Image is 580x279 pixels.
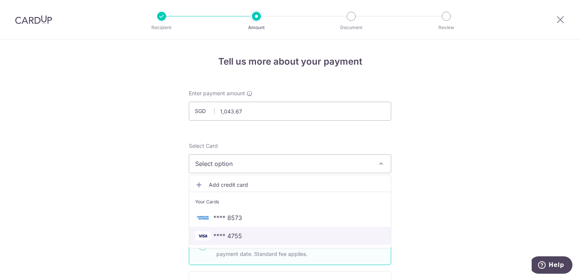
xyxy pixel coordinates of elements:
[134,24,190,31] p: Recipient
[209,181,385,189] span: Add credit card
[418,24,474,31] p: Review
[189,154,391,173] button: Select option
[228,24,284,31] p: Amount
[532,256,572,275] iframe: Opens a widget where you can find more information
[195,231,210,240] img: VISA
[189,102,391,121] input: 0.00
[323,24,379,31] p: Document
[195,107,214,115] span: SGD
[216,240,382,259] p: Your card will be charged three business days before the selected payment date. Standard fee appl...
[195,159,371,168] span: Select option
[195,213,210,222] img: AMEX
[189,175,391,248] ul: Select option
[189,55,391,68] h4: Tell us more about your payment
[195,198,219,206] span: Your Cards
[189,90,245,97] span: Enter payment amount
[15,15,52,24] img: CardUp
[189,178,391,192] a: Add credit card
[189,143,218,149] span: translation missing: en.payables.payment_networks.credit_card.summary.labels.select_card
